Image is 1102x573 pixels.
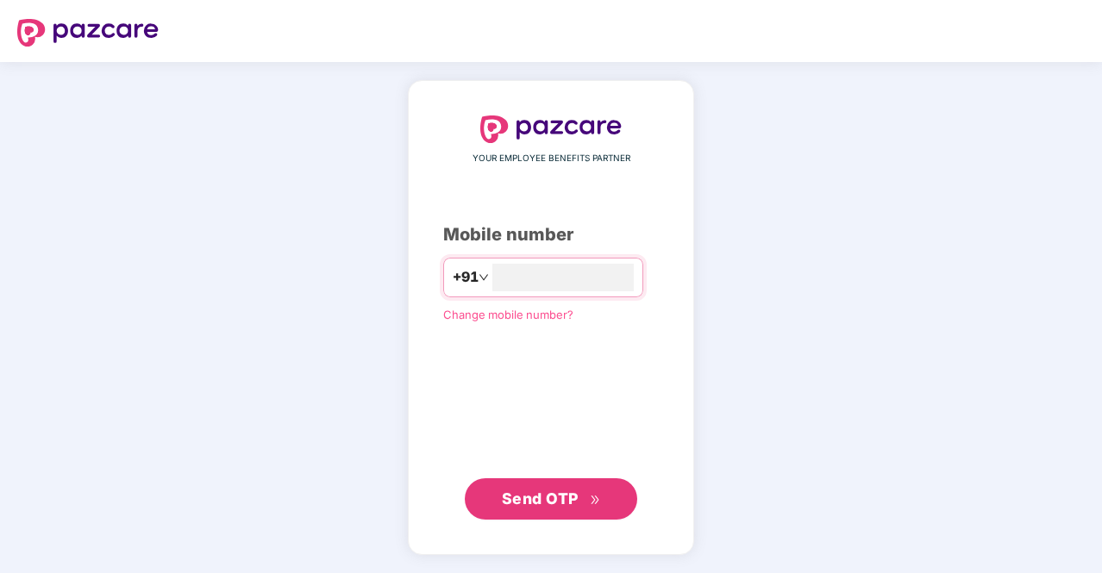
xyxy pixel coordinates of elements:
[17,19,159,47] img: logo
[590,495,601,506] span: double-right
[473,152,630,165] span: YOUR EMPLOYEE BENEFITS PARTNER
[502,489,579,508] span: Send OTP
[443,308,573,321] a: Change mobile number?
[465,478,637,520] button: Send OTPdouble-right
[480,115,622,143] img: logo
[479,272,489,283] span: down
[453,266,479,288] span: +91
[443,221,659,248] div: Mobile number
